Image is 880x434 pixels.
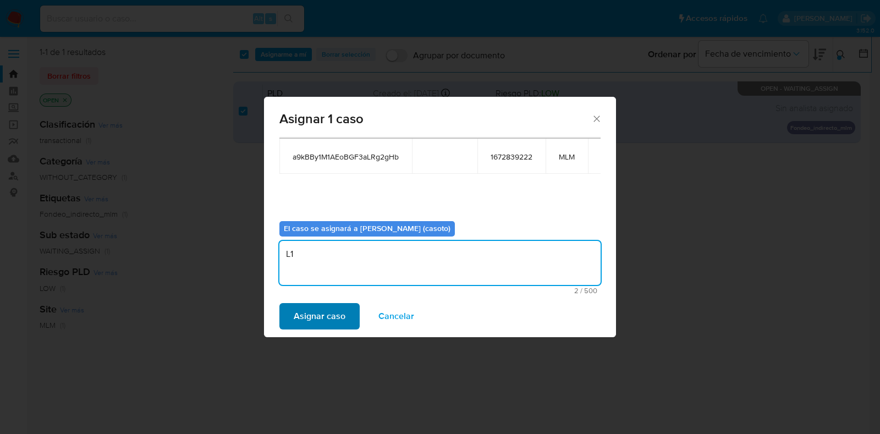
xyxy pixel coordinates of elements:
[293,152,399,162] span: a9kBBy1M1AEoBGF3aLRg2gHb
[364,303,428,329] button: Cancelar
[284,223,450,234] b: El caso se asignará a [PERSON_NAME] (casoto)
[491,152,532,162] span: 1672839222
[294,304,345,328] span: Asignar caso
[279,241,601,285] textarea: L1
[279,112,591,125] span: Asignar 1 caso
[264,97,616,337] div: assign-modal
[378,304,414,328] span: Cancelar
[559,152,575,162] span: MLM
[283,287,597,294] span: Máximo 500 caracteres
[591,113,601,123] button: Cerrar ventana
[279,303,360,329] button: Asignar caso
